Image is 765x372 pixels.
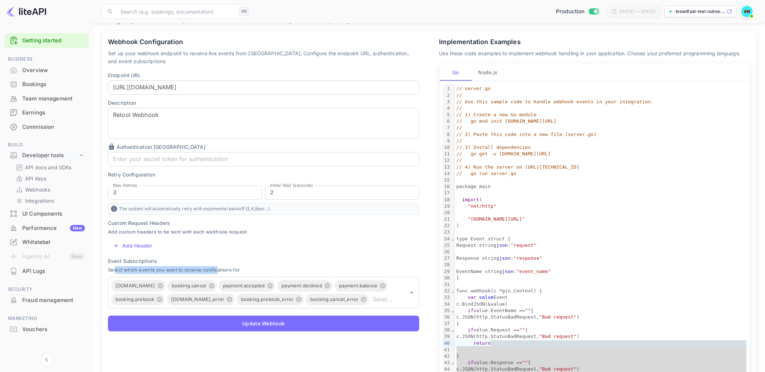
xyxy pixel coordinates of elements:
span: // go mod init [DOMAIN_NAME][URL] [456,118,556,124]
div: booking.cancel [167,280,217,292]
a: Vouchers [4,322,89,336]
span: // [456,105,462,111]
span: payment.declined [277,282,326,290]
img: Abdelrahman Nasef [741,6,753,17]
div: 22 [443,222,451,229]
span: Fold line [451,308,454,313]
div: API docs and SDKs [13,162,86,173]
img: LiteAPI logo [6,6,46,17]
textarea: Retool Webhook [113,111,414,136]
a: Team management [4,92,89,105]
p: API Keys [25,175,46,182]
div: ⌘K [239,7,250,16]
div: c.JSON(http.StatusBadRequest, ) [455,333,747,340]
span: Add custom headers to be sent with each webhook request [108,228,419,236]
span: "net/http" [468,203,496,209]
div: 16 [443,183,451,190]
span: // [456,138,462,143]
label: Max Retries [113,182,137,188]
a: Getting started [22,37,85,45]
button: Node.js [472,63,504,81]
a: Fraud management [4,293,89,307]
div: func webhook(c *gin.Context) { [455,288,747,294]
div: 5 [443,112,451,118]
div: 9 [443,138,451,144]
span: "" [525,308,531,313]
span: "[DOMAIN_NAME][URL]" [468,216,525,222]
p: breadfast-test.nuitee.... [676,8,726,15]
span: Fold line [451,236,454,241]
span: [DOMAIN_NAME]_error [167,295,228,303]
div: 35 [443,307,451,314]
p: The system will automatically retry with exponential backoff ( 2 , 4 , 8 sec...) [108,203,419,215]
div: } [455,320,747,327]
div: 23 [443,229,451,235]
button: Go [440,63,472,81]
span: Fold line [451,288,454,293]
span: Fold line [451,360,454,365]
div: Performance [22,224,85,232]
a: PerformanceNew [4,221,89,235]
div: Whitelabel [22,238,85,246]
span: payment.balance [335,282,382,290]
div: 15 [443,177,451,183]
span: if [468,327,473,333]
p: Endpoint URL [108,71,419,79]
div: value.Request == { [455,327,747,333]
div: 1 [443,85,451,92]
p: Integrations [25,197,54,204]
a: Bookings [4,77,89,91]
div: Event [455,294,747,301]
div: 18 [443,197,451,203]
p: Custom Request Headers [108,219,419,227]
span: // go run server.go [456,171,516,176]
div: Earnings [22,109,85,117]
div: 43 [443,359,451,366]
div: 29 [443,268,451,275]
span: "Bad request" [539,314,577,320]
span: // [456,157,462,163]
div: 12 [443,157,451,164]
p: Event Subscriptions [108,257,419,265]
div: Developer tools [4,149,89,162]
div: 39 [443,333,451,340]
p: API docs and SDKs [25,164,72,171]
div: Vouchers [22,325,85,334]
div: 40 [443,340,451,347]
div: 32 [443,288,451,294]
div: c.JSON(http.StatusBadRequest, ) [455,314,747,320]
div: 36 [443,314,451,320]
a: Integrations [16,197,83,204]
a: API Keys [16,175,83,182]
a: API Logs [4,264,89,278]
div: 34 [443,301,451,307]
span: booking.prebook [111,295,159,303]
p: Use these code examples to implement webhook handling in your application. Choose your preferred ... [439,50,751,57]
div: 20 [443,209,451,216]
div: 31 [443,281,451,288]
a: Overview [4,63,89,77]
div: 2 [443,92,451,99]
input: https://your-domain.com/webhook [108,80,419,95]
div: Integrations [13,196,86,206]
div: c.BindJSON(&value) [455,301,747,307]
div: UI Components [4,207,89,221]
span: "" [522,360,528,365]
div: type Event struct { [455,236,747,242]
p: Description [108,99,419,107]
a: API docs and SDKs [16,164,83,171]
span: Select which events you want to receive notifications for [108,266,419,274]
div: 27 [443,255,451,262]
p: Retry Configuration [108,171,419,178]
span: Security [4,286,89,293]
span: booking.cancel_error [306,295,363,303]
div: Earnings [4,106,89,120]
a: Webhooks [16,186,83,193]
p: Set up your webhook endpoint to receive live events from [GEOGRAPHIC_DATA]. Configure the endpoin... [108,50,419,66]
div: 19 [443,203,451,209]
div: payment.accepted [219,280,275,292]
span: value [479,295,494,300]
div: Request string : [455,242,747,249]
span: Business [4,55,89,63]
